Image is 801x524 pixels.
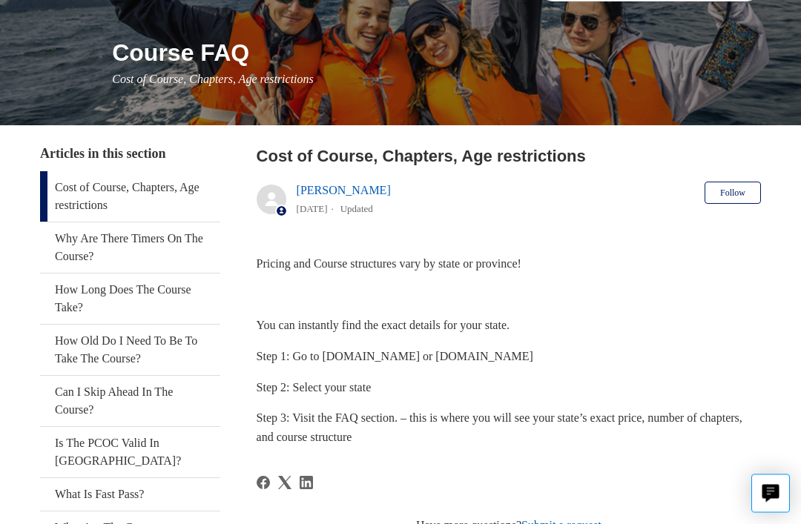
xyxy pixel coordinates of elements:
[40,223,220,273] a: Why Are There Timers On The Course?
[257,477,270,490] svg: Share this page on Facebook
[278,477,291,490] svg: Share this page on X Corp
[278,477,291,490] a: X Corp
[40,325,220,376] a: How Old Do I Need To Be To Take The Course?
[257,145,761,169] h2: Cost of Course, Chapters, Age restrictions
[40,428,220,478] a: Is The PCOC Valid In [GEOGRAPHIC_DATA]?
[40,377,220,427] a: Can I Skip Ahead In The Course?
[751,474,790,513] button: Live chat
[40,172,220,222] a: Cost of Course, Chapters, Age restrictions
[257,412,742,444] span: Step 3: Visit the FAQ section. – this is where you will see your state’s exact price, number of c...
[40,147,165,162] span: Articles in this section
[112,36,761,71] h1: Course FAQ
[40,274,220,325] a: How Long Does The Course Take?
[257,351,533,363] span: Step 1: Go to [DOMAIN_NAME] or [DOMAIN_NAME]
[257,477,270,490] a: Facebook
[257,382,372,394] span: Step 2: Select your state
[297,204,328,215] time: 04/08/2025, 12:01
[300,477,313,490] a: LinkedIn
[40,479,220,511] a: What Is Fast Pass?
[112,73,314,86] span: Cost of Course, Chapters, Age restrictions
[300,477,313,490] svg: Share this page on LinkedIn
[257,319,510,332] span: You can instantly find the exact details for your state.
[257,258,521,271] span: Pricing and Course structures vary by state or province!
[297,185,391,197] a: [PERSON_NAME]
[340,204,373,215] li: Updated
[705,182,761,205] button: Follow Article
